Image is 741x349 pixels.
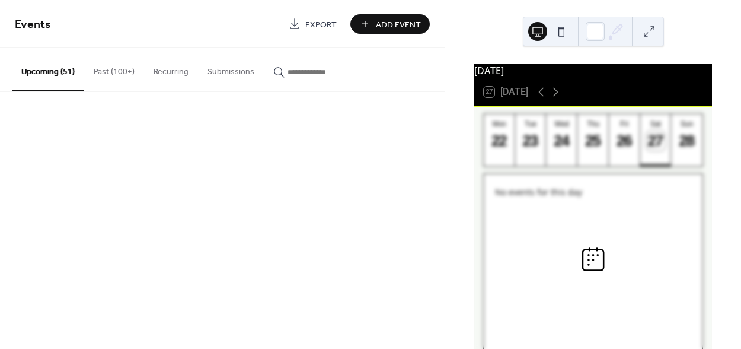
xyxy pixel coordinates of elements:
[609,114,640,166] button: Fri26
[577,114,609,166] button: Thu25
[615,131,634,151] div: 26
[583,131,603,151] div: 25
[12,48,84,91] button: Upcoming (51)
[474,64,712,78] div: [DATE]
[515,114,547,166] button: Tue23
[486,178,701,206] div: No events for this day
[15,13,51,36] span: Events
[305,18,337,31] span: Export
[521,131,541,151] div: 23
[640,114,672,166] button: Sat27
[646,131,666,151] div: 27
[484,114,515,166] button: Mon22
[490,131,509,151] div: 22
[612,120,637,128] div: Fri
[84,48,144,90] button: Past (100+)
[552,131,572,151] div: 24
[677,131,697,151] div: 28
[671,114,702,166] button: Sun28
[280,14,346,34] a: Export
[581,120,605,128] div: Thu
[376,18,421,31] span: Add Event
[487,120,512,128] div: Mon
[550,120,574,128] div: Wed
[675,120,699,128] div: Sun
[350,14,430,34] button: Add Event
[519,120,543,128] div: Tue
[198,48,264,90] button: Submissions
[644,120,668,128] div: Sat
[546,114,577,166] button: Wed24
[144,48,198,90] button: Recurring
